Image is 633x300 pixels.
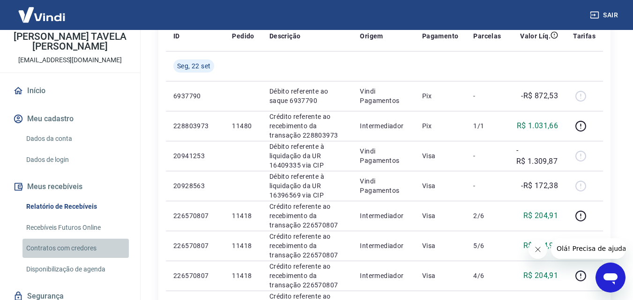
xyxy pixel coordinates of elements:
[360,211,407,220] p: Intermediador
[422,31,459,41] p: Pagamento
[473,31,501,41] p: Parcelas
[360,146,407,165] p: Vindi Pagamentos
[173,271,217,280] p: 226570807
[473,151,501,161] p: -
[173,181,217,190] p: 20928563
[173,211,217,220] p: 226570807
[422,91,459,101] p: Pix
[232,271,254,280] p: 11418
[473,121,501,131] p: 1/1
[232,211,254,220] p: 11418
[22,150,129,169] a: Dados de login
[523,270,559,281] p: R$ 204,91
[473,211,501,220] p: 2/6
[521,180,558,191] p: -R$ 172,38
[269,31,301,41] p: Descrição
[573,31,596,41] p: Tarifas
[173,151,217,161] p: 20941253
[521,90,558,102] p: -R$ 872,53
[269,87,345,105] p: Débito referente ao saque 6937790
[473,241,501,250] p: 5/6
[422,181,459,190] p: Visa
[422,271,459,280] p: Visa
[360,121,407,131] p: Intermediador
[177,61,210,71] span: Seg, 22 set
[473,91,501,101] p: -
[22,129,129,148] a: Dados da conta
[22,239,129,258] a: Contratos com credores
[269,202,345,230] p: Crédito referente ao recebimento da transação 226570807
[7,32,133,51] p: [PERSON_NAME] TAVELA [PERSON_NAME]
[517,120,558,132] p: R$ 1.031,66
[269,142,345,170] p: Débito referente à liquidação da UR 16409335 via CIP
[232,31,254,41] p: Pedido
[473,181,501,190] p: -
[596,263,626,293] iframe: Botão para abrir a janela de mensagens
[269,172,345,200] p: Débito referente à liquidação da UR 16396569 via CIP
[232,241,254,250] p: 11418
[232,121,254,131] p: 11480
[173,91,217,101] p: 6937790
[11,0,72,29] img: Vindi
[269,112,345,140] p: Crédito referente ao recebimento da transação 228803973
[422,151,459,161] p: Visa
[11,176,129,197] button: Meus recebíveis
[523,210,559,221] p: R$ 204,91
[22,260,129,279] a: Disponibilização de agenda
[18,55,122,65] p: [EMAIL_ADDRESS][DOMAIN_NAME]
[473,271,501,280] p: 4/6
[551,238,626,259] iframe: Mensagem da empresa
[360,176,407,195] p: Vindi Pagamentos
[173,241,217,250] p: 226570807
[588,7,622,24] button: Sair
[11,109,129,129] button: Meu cadastro
[523,240,559,251] p: R$ 204,91
[422,211,459,220] p: Visa
[173,121,217,131] p: 228803973
[360,271,407,280] p: Intermediador
[22,218,129,237] a: Recebíveis Futuros Online
[422,121,459,131] p: Pix
[516,145,559,167] p: -R$ 1.309,87
[6,7,79,14] span: Olá! Precisa de ajuda?
[269,232,345,260] p: Crédito referente ao recebimento da transação 226570807
[422,241,459,250] p: Visa
[360,31,383,41] p: Origem
[360,87,407,105] p: Vindi Pagamentos
[269,262,345,290] p: Crédito referente ao recebimento da transação 226570807
[11,80,129,101] a: Início
[22,197,129,216] a: Relatório de Recebíveis
[173,31,180,41] p: ID
[529,240,547,259] iframe: Fechar mensagem
[520,31,551,41] p: Valor Líq.
[360,241,407,250] p: Intermediador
